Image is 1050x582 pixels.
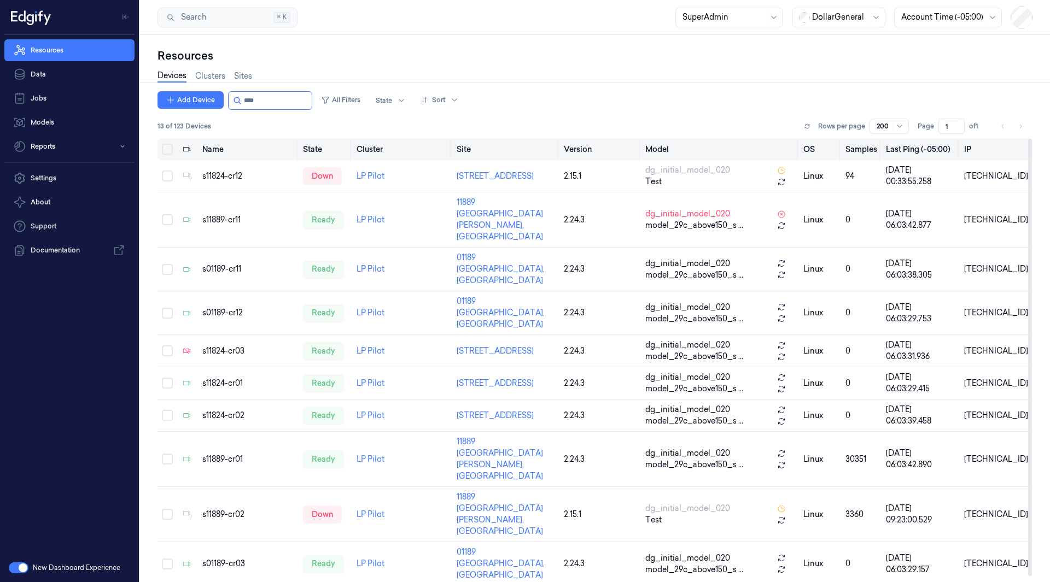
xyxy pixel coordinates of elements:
[162,308,173,319] button: Select row
[886,302,955,325] div: [DATE] 06:03:29.753
[198,138,298,160] th: Name
[303,407,344,424] div: ready
[564,378,636,389] div: 2.24.3
[645,351,743,362] span: model_29c_above150_s ...
[645,313,743,325] span: model_29c_above150_s ...
[457,437,543,481] a: 11889 [GEOGRAPHIC_DATA][PERSON_NAME], [GEOGRAPHIC_DATA]
[177,11,206,23] span: Search
[803,307,836,319] p: linux
[803,345,836,357] p: linux
[4,111,135,133] a: Models
[886,404,955,427] div: [DATE] 06:03:39.458
[564,171,636,182] div: 2.15.1
[357,308,384,318] a: LP Pilot
[886,164,955,187] div: [DATE] 00:33:55.258
[803,171,836,182] p: linux
[162,509,173,520] button: Select row
[162,559,173,569] button: Select row
[964,454,1028,465] div: [TECHNICAL_ID]
[457,346,534,356] a: [STREET_ADDRESS]
[964,307,1028,319] div: [TECHNICAL_ID]
[4,63,135,85] a: Data
[564,307,636,319] div: 2.24.3
[803,410,836,421] p: linux
[303,304,344,322] div: ready
[162,144,173,155] button: Select all
[645,383,743,395] span: model_29c_above150_s ...
[162,410,173,421] button: Select row
[845,171,877,182] div: 94
[317,91,365,109] button: All Filters
[303,167,342,185] div: down
[886,258,955,281] div: [DATE] 06:03:38.305
[845,263,877,275] div: 0
[564,263,636,275] div: 2.24.3
[202,509,294,520] div: s11889-cr02
[303,342,344,360] div: ready
[162,378,173,389] button: Select row
[202,558,294,569] div: s01189-cr03
[202,410,294,421] div: s11824-cr02
[303,374,344,392] div: ready
[357,378,384,388] a: LP Pilot
[886,503,955,526] div: [DATE] 09:23:00.529
[645,514,662,526] span: Test
[303,450,344,468] div: ready
[4,39,135,61] a: Resources
[964,263,1028,275] div: [TECHNICAL_ID]
[645,302,730,313] span: dg_initial_model_020
[357,215,384,225] a: LP Pilot
[357,410,384,420] a: LP Pilot
[117,8,135,26] button: Toggle Navigation
[299,138,352,160] th: State
[202,263,294,275] div: s01189-cr11
[964,171,1028,182] div: [TECHNICAL_ID]
[845,454,877,465] div: 30351
[645,258,730,269] span: dg_initial_model_020
[352,138,452,160] th: Cluster
[4,239,135,261] a: Documentation
[645,459,743,471] span: model_29c_above150_s ...
[645,208,730,220] span: dg_initial_model_020
[357,454,384,464] a: LP Pilot
[803,378,836,389] p: linux
[157,8,297,27] button: Search⌘K
[845,558,877,569] div: 0
[457,410,534,420] a: [STREET_ADDRESS]
[845,214,877,226] div: 0
[645,220,743,231] span: model_29c_above150_s ...
[845,378,877,389] div: 0
[4,191,135,213] button: About
[564,410,636,421] div: 2.24.3
[995,119,1028,134] nav: pagination
[357,509,384,519] a: LP Pilot
[195,70,225,82] a: Clusters
[886,372,955,395] div: [DATE] 06:03:29.415
[964,410,1028,421] div: [TECHNICAL_ID]
[803,263,836,275] p: linux
[234,70,252,82] a: Sites
[960,138,1032,160] th: IP
[918,121,934,131] span: Page
[559,138,640,160] th: Version
[162,454,173,465] button: Select row
[202,378,294,389] div: s11824-cr01
[841,138,882,160] th: Samples
[645,164,730,176] span: dg_initial_model_020
[964,509,1028,520] div: [TECHNICAL_ID]
[803,509,836,520] p: linux
[969,121,987,131] span: of 1
[886,208,955,231] div: [DATE] 06:03:42.877
[357,264,384,274] a: LP Pilot
[845,307,877,319] div: 0
[645,503,730,514] span: dg_initial_model_020
[202,171,294,182] div: s11824-cr12
[886,448,955,471] div: [DATE] 06:03:42.890
[799,138,841,160] th: OS
[845,410,877,421] div: 0
[886,552,955,575] div: [DATE] 06:03:29.157
[452,138,559,160] th: Site
[803,454,836,465] p: linux
[303,211,344,228] div: ready
[564,214,636,226] div: 2.24.3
